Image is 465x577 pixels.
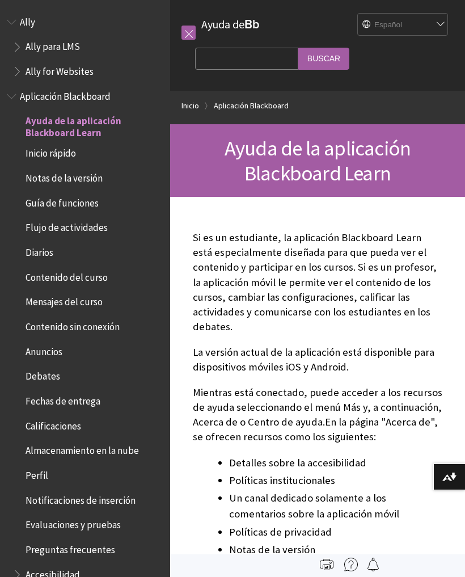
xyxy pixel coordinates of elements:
[26,342,62,357] span: Anuncios
[26,391,100,407] span: Fechas de entrega
[181,99,199,113] a: Inicio
[26,416,81,432] span: Calificaciones
[7,12,163,81] nav: Book outline for Anthology Ally Help
[26,441,139,457] span: Almacenamiento en la nube
[26,367,60,382] span: Debates
[225,135,411,186] span: Ayuda de la aplicación Blackboard Learn
[229,542,442,558] li: Notas de la versión
[298,48,349,70] input: Buscar
[26,112,162,138] span: Ayuda de la aplicación Blackboard Learn
[26,169,103,184] span: Notas de la versión
[26,62,94,77] span: Ally for Websites
[26,491,136,506] span: Notificaciones de inserción
[20,87,111,102] span: Aplicación Blackboard
[26,268,108,283] span: Contenido del curso
[26,243,53,258] span: Diarios
[26,466,48,481] span: Perfil
[26,218,108,234] span: Flujo de actividades
[214,99,289,113] a: Aplicación Blackboard
[193,230,442,334] p: Si es un estudiante, la aplicación Blackboard Learn está especialmente diseñada para que pueda ve...
[193,385,442,445] p: Mientras está conectado, puede acceder a los recursos de ayuda seleccionando el menú Más y, a con...
[26,516,121,531] span: Evaluaciones y pruebas
[229,524,442,540] li: Políticas de privacidad
[26,317,120,332] span: Contenido sin conexión
[366,558,380,571] img: Follow this page
[26,293,103,308] span: Mensajes del curso
[26,540,115,555] span: Preguntas frecuentes
[193,345,442,374] p: La versión actual de la aplicación está disponible para dispositivos móviles iOS y Android.
[344,558,358,571] img: More help
[20,12,35,28] span: Ally
[229,455,442,471] li: Detalles sobre la accesibilidad
[26,37,80,53] span: Ally para LMS
[244,17,260,32] strong: Bb
[320,558,333,571] img: Print
[201,17,260,31] a: Ayuda deBb
[26,193,99,209] span: Guía de funciones
[229,490,442,522] li: Un canal dedicado solamente a los comentarios sobre la aplicación móvil
[26,144,76,159] span: Inicio rápido
[229,473,442,488] li: Políticas institucionales
[358,14,449,36] select: Site Language Selector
